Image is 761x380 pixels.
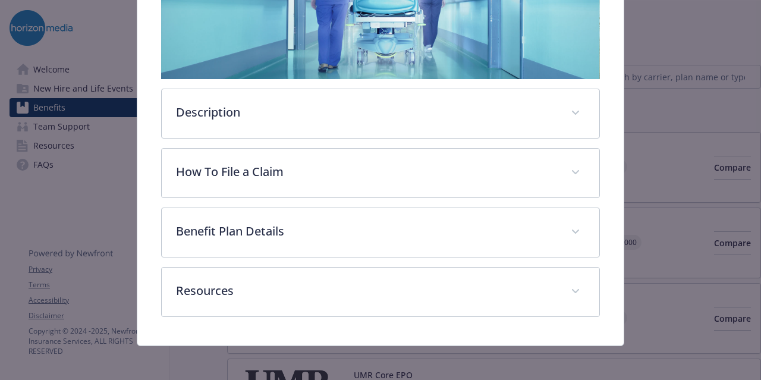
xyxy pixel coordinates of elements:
p: How To File a Claim [176,163,556,181]
p: Description [176,103,556,121]
div: Resources [162,268,599,316]
div: How To File a Claim [162,149,599,197]
div: Description [162,89,599,138]
div: Benefit Plan Details [162,208,599,257]
p: Resources [176,282,556,300]
p: Benefit Plan Details [176,222,556,240]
